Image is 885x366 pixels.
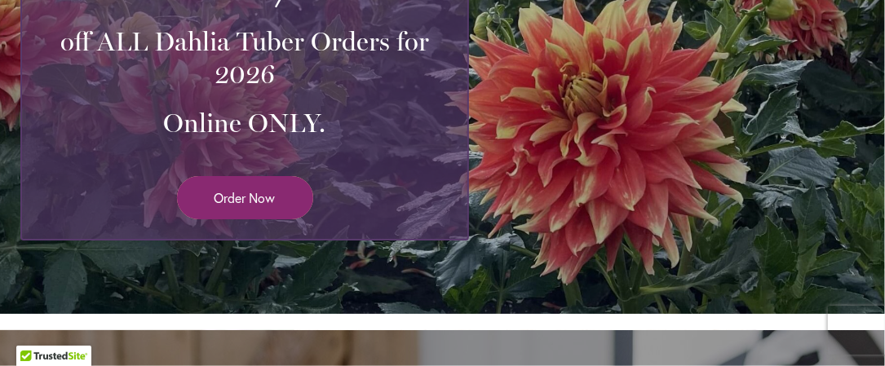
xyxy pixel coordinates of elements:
[215,188,276,207] span: Order Now
[42,107,448,139] h3: Online ONLY.
[42,25,448,90] h3: off ALL Dahlia Tuber Orders for 2026
[177,176,313,219] a: Order Now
